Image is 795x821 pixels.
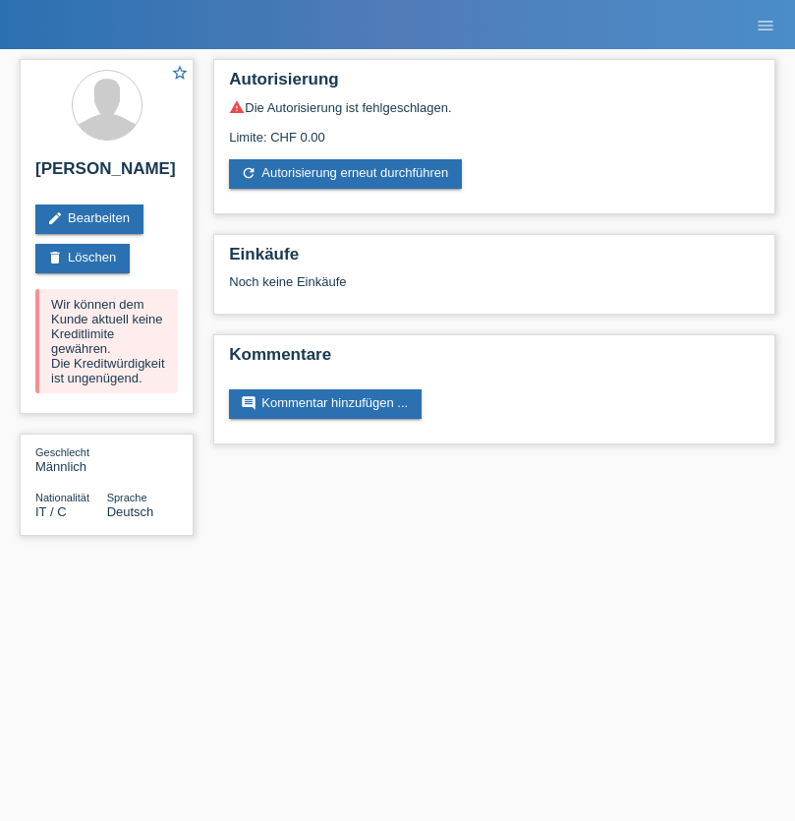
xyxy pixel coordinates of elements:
div: Limite: CHF 0.00 [229,115,760,145]
i: warning [229,99,245,115]
a: editBearbeiten [35,205,143,234]
div: Die Autorisierung ist fehlgeschlagen. [229,99,760,115]
a: star_border [171,64,189,85]
a: commentKommentar hinzufügen ... [229,389,422,419]
i: star_border [171,64,189,82]
h2: Autorisierung [229,70,760,99]
i: comment [241,395,256,411]
i: delete [47,250,63,265]
span: Nationalität [35,492,89,503]
a: deleteLöschen [35,244,130,273]
i: refresh [241,165,256,181]
div: Noch keine Einkäufe [229,274,760,304]
i: edit [47,210,63,226]
span: Italien / C / 24.01.1967 [35,504,67,519]
span: Sprache [107,492,147,503]
span: Deutsch [107,504,154,519]
a: menu [746,19,785,30]
a: refreshAutorisierung erneut durchführen [229,159,462,189]
h2: Einkäufe [229,245,760,274]
span: Geschlecht [35,446,89,458]
div: Wir können dem Kunde aktuell keine Kreditlimite gewähren. Die Kreditwürdigkeit ist ungenügend. [35,289,178,393]
h2: Kommentare [229,345,760,375]
h2: [PERSON_NAME] [35,159,178,189]
div: Männlich [35,444,107,474]
i: menu [756,16,775,35]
